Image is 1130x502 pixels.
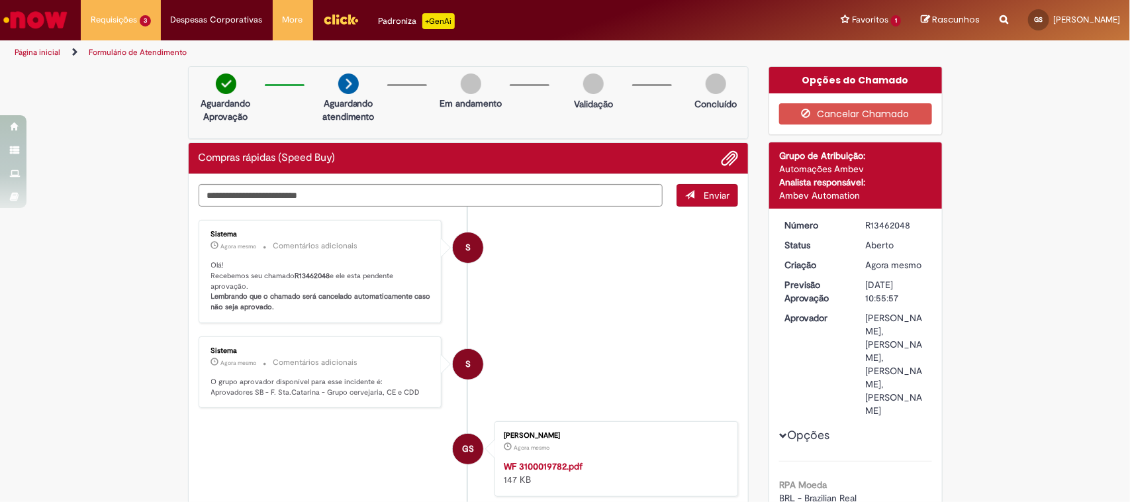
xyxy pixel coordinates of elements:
[91,13,137,26] span: Requisições
[504,460,583,472] a: WF 3100019782.pdf
[866,278,927,305] div: [DATE] 10:55:57
[706,74,726,94] img: img-circle-grey.png
[866,259,922,271] time: 29/08/2025 11:55:57
[211,377,432,397] p: O grupo aprovador disponível para esse incidente é: Aprovadores SB - F. Sta.Catarina - Grupo cerv...
[171,13,263,26] span: Despesas Corporativas
[453,349,483,379] div: System
[866,238,927,252] div: Aberto
[465,232,471,264] span: S
[199,152,336,164] h2: Compras rápidas (Speed Buy) Histórico de tíquete
[1,7,70,33] img: ServiceNow
[453,232,483,263] div: System
[140,15,151,26] span: 3
[216,74,236,94] img: check-circle-green.png
[769,67,942,93] div: Opções do Chamado
[194,97,258,123] p: Aguardando Aprovação
[422,13,455,29] p: +GenAi
[891,15,901,26] span: 1
[295,271,330,281] b: R13462048
[866,259,922,271] span: Agora mesmo
[1035,15,1043,24] span: GS
[199,184,663,207] textarea: Digite sua mensagem aqui...
[273,357,358,368] small: Comentários adicionais
[283,13,303,26] span: More
[779,162,932,176] div: Automações Ambev
[866,311,927,417] div: [PERSON_NAME], [PERSON_NAME], [PERSON_NAME], [PERSON_NAME]
[379,13,455,29] div: Padroniza
[779,149,932,162] div: Grupo de Atribuição:
[694,97,737,111] p: Concluído
[932,13,980,26] span: Rascunhos
[273,240,358,252] small: Comentários adicionais
[779,189,932,202] div: Ambev Automation
[462,433,474,465] span: GS
[504,432,724,440] div: [PERSON_NAME]
[779,176,932,189] div: Analista responsável:
[779,479,827,491] b: RPA Moeda
[775,278,856,305] dt: Previsão Aprovação
[15,47,60,58] a: Página inicial
[323,9,359,29] img: click_logo_yellow_360x200.png
[453,434,483,464] div: Gabriele Waltrick Da Silva
[221,359,257,367] span: Agora mesmo
[852,13,888,26] span: Favoritos
[779,103,932,125] button: Cancelar Chamado
[316,97,381,123] p: Aguardando atendimento
[574,97,613,111] p: Validação
[211,230,432,238] div: Sistema
[514,444,549,452] span: Agora mesmo
[504,460,724,486] div: 147 KB
[775,258,856,272] dt: Criação
[440,97,502,110] p: Em andamento
[465,348,471,380] span: S
[775,311,856,325] dt: Aprovador
[866,258,927,272] div: 29/08/2025 11:55:57
[1053,14,1120,25] span: [PERSON_NAME]
[461,74,481,94] img: img-circle-grey.png
[211,260,432,313] p: Olá! Recebemos seu chamado e ele esta pendente aprovação.
[921,14,980,26] a: Rascunhos
[775,238,856,252] dt: Status
[704,189,730,201] span: Enviar
[514,444,549,452] time: 29/08/2025 11:55:52
[211,291,433,312] b: Lembrando que o chamado será cancelado automaticamente caso não seja aprovado.
[721,150,738,167] button: Adicionar anexos
[10,40,743,65] ul: Trilhas de página
[221,359,257,367] time: 29/08/2025 11:56:05
[583,74,604,94] img: img-circle-grey.png
[677,184,738,207] button: Enviar
[775,219,856,232] dt: Número
[89,47,187,58] a: Formulário de Atendimento
[221,242,257,250] span: Agora mesmo
[221,242,257,250] time: 29/08/2025 11:56:09
[338,74,359,94] img: arrow-next.png
[866,219,927,232] div: R13462048
[211,347,432,355] div: Sistema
